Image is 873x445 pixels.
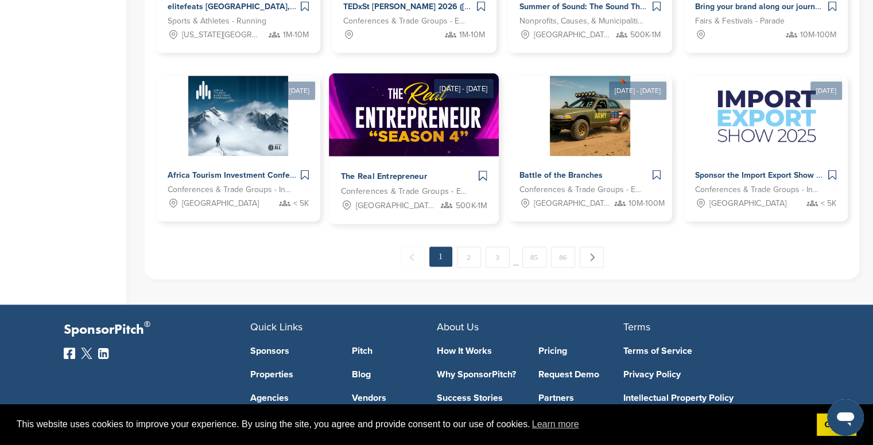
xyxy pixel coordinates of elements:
[293,197,309,210] span: < 5K
[810,81,842,100] div: [DATE]
[429,247,452,267] em: 1
[519,15,643,28] span: Nonprofits, Causes, & Municipalities - Homelessness
[188,76,288,156] img: Sponsorpitch &
[81,348,92,359] img: Twitter
[821,197,836,210] span: < 5K
[486,247,510,268] a: 3
[64,348,75,359] img: Facebook
[17,416,808,433] span: This website uses cookies to improve your experience. By using the site, you agree and provide co...
[352,370,437,379] a: Blog
[401,247,425,268] span: ← Previous
[695,15,785,28] span: Fairs & Festivals - Parade
[182,29,259,41] span: [US_STATE][GEOGRAPHIC_DATA], [GEOGRAPHIC_DATA]
[144,317,150,331] span: ®
[329,73,508,157] img: Sponsorpitch &
[530,416,581,433] a: learn more about cookies
[156,57,320,221] a: [DATE] Sponsorpitch & Africa Tourism Investment Conference - Lead Sponsor Conferences & Trade Gro...
[352,393,437,403] a: Vendors
[437,370,522,379] a: Why SponsorPitch?
[623,321,650,333] span: Terms
[827,399,864,436] iframe: Button to launch messaging window
[580,247,604,268] a: Next →
[182,197,259,210] span: [GEOGRAPHIC_DATA]
[695,184,819,196] span: Conferences & Trade Groups - Industrial Conference
[437,346,522,356] a: How It Works
[341,171,427,182] span: The Real Entrepreneur
[168,170,367,180] span: Africa Tourism Investment Conference - Lead Sponsor
[630,29,661,41] span: 500K-1M
[168,15,266,28] span: Sports & Athletes - Running
[522,247,546,268] a: 85
[538,393,623,403] a: Partners
[284,81,315,100] div: [DATE]
[343,15,467,28] span: Conferences & Trade Groups - Entertainment
[684,57,848,221] a: [DATE] Sponsorpitch & Sponsor the Import Export Show 2025 Conferences & Trade Groups - Industrial...
[513,247,519,267] span: …
[168,184,292,196] span: Conferences & Trade Groups - Industrial Conference
[695,170,836,180] span: Sponsor the Import Export Show 2025
[250,321,302,333] span: Quick Links
[459,29,485,41] span: 1M-10M
[623,346,793,356] a: Terms of Service
[437,321,479,333] span: About Us
[250,393,335,403] a: Agencies
[250,370,335,379] a: Properties
[609,81,666,100] div: [DATE] - [DATE]
[550,76,630,156] img: Sponsorpitch &
[283,29,309,41] span: 1M-10M
[457,247,481,268] a: 2
[343,2,764,11] span: TEDxSt [PERSON_NAME] 2026 ([GEOGRAPHIC_DATA], [GEOGRAPHIC_DATA]) – Let’s Create Something Inspiring
[800,29,836,41] span: 10M-100M
[709,197,786,210] span: [GEOGRAPHIC_DATA]
[341,185,470,198] span: Conferences & Trade Groups - Entertainment
[356,199,436,212] span: [GEOGRAPHIC_DATA], [GEOGRAPHIC_DATA]
[456,199,487,212] span: 500K-1M
[538,346,623,356] a: Pricing
[64,322,250,338] p: SponsorPitch
[168,2,456,11] span: elitefeats [GEOGRAPHIC_DATA], [GEOGRAPHIC_DATA] and Northeast Events
[623,370,793,379] a: Privacy Policy
[817,413,856,436] a: dismiss cookie message
[538,370,623,379] a: Request Demo
[434,79,494,98] div: [DATE] - [DATE]
[623,393,793,403] a: Intellectual Property Policy
[551,247,575,268] a: 86
[704,76,827,156] img: Sponsorpitch &
[534,197,611,210] span: [GEOGRAPHIC_DATA], [GEOGRAPHIC_DATA], [US_STATE][GEOGRAPHIC_DATA], [GEOGRAPHIC_DATA], [GEOGRAPHIC...
[250,346,335,356] a: Sponsors
[534,29,611,41] span: [GEOGRAPHIC_DATA], [GEOGRAPHIC_DATA]
[508,57,672,221] a: [DATE] - [DATE] Sponsorpitch & Battle of the Branches Conferences & Trade Groups - Entertainment ...
[437,393,522,403] a: Success Stories
[628,197,665,210] span: 10M-100M
[519,184,643,196] span: Conferences & Trade Groups - Entertainment
[329,54,499,224] a: [DATE] - [DATE] Sponsorpitch & The Real Entrepreneur Conferences & Trade Groups - Entertainment [...
[519,170,603,180] span: Battle of the Branches
[519,2,674,11] span: Summer of Sound: The Sound That Unites
[352,346,437,356] a: Pitch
